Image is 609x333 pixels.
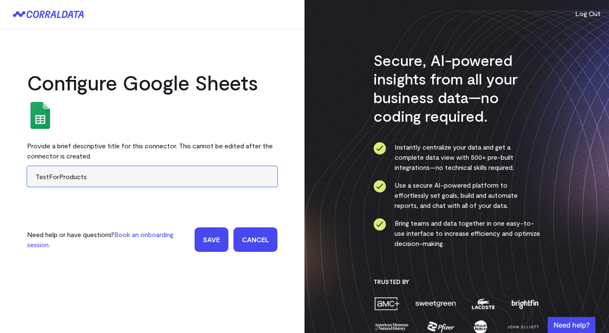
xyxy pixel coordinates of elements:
img: sweetgreen-1d1fb32c.png [414,296,457,311]
img: ico-check-circle-4b19435c.svg [373,142,386,155]
h2: Configure Google Sheets [27,70,277,95]
li: Instantly centralize your data and get a complete data view with 500+ pre-built integrations—no t... [373,142,540,172]
li: Use a secure AI-powered platform to effortlessly set goals, build and automate reports, and chat ... [373,180,540,210]
img: brightfin-a251e171.png [510,296,540,311]
div: Provide a brief descriptive title for this connector. This cannot be edited after the connector i... [27,136,277,166]
h3: Trusted By [373,278,540,286]
input: Enter title here... [27,166,277,187]
img: amc-0b11a8f1.png [373,296,401,311]
img: ico-check-circle-4b19435c.svg [373,180,386,193]
input: Save [195,227,228,252]
img: google_sheets-5a4bad8e.svg [27,102,54,129]
img: lacoste-7a6b0538.png [471,296,496,311]
h3: Secure, AI-powered insights from all your business data—no coding required. [373,51,540,125]
a: Cancel [233,227,277,252]
img: ico-check-circle-4b19435c.svg [373,218,386,231]
p: Need help or have questions? [27,229,189,250]
button: Log Out [575,8,601,19]
li: Bring teams and data together in one easy-to-use interface to increase efficiency and optimize de... [373,218,540,248]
